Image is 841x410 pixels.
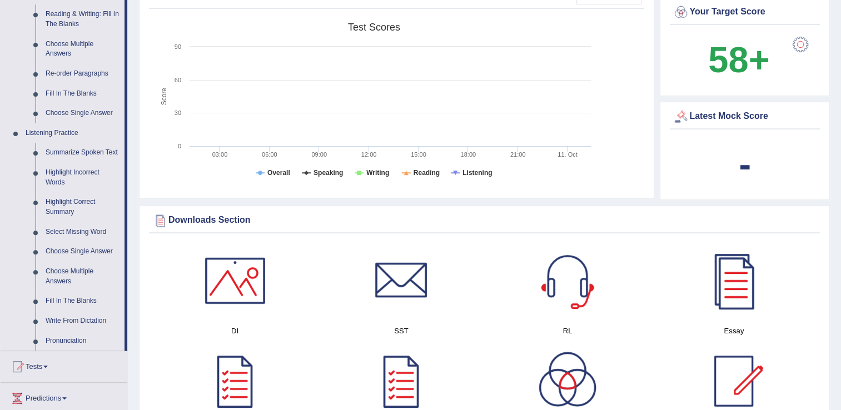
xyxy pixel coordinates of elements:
b: - [739,144,751,184]
text: 60 [175,77,181,83]
a: Listening Practice [21,123,125,143]
a: Highlight Incorrect Words [41,163,125,192]
text: 12:00 [361,151,377,158]
text: 06:00 [262,151,277,158]
div: Latest Mock Score [673,108,817,125]
a: Tests [1,351,127,379]
tspan: Reading [414,169,440,177]
tspan: Writing [366,169,389,177]
a: Re-order Paragraphs [41,64,125,84]
h4: SST [324,325,479,337]
text: 30 [175,109,181,116]
tspan: Overall [267,169,290,177]
text: 09:00 [311,151,327,158]
b: 58+ [708,39,769,80]
a: Choose Single Answer [41,242,125,262]
h4: Essay [656,325,812,337]
text: 15:00 [411,151,426,158]
tspan: Speaking [313,169,343,177]
a: Summarize Spoken Text [41,143,125,163]
a: Highlight Correct Summary [41,192,125,222]
text: 21:00 [510,151,526,158]
a: Pronunciation [41,331,125,351]
a: Select Missing Word [41,222,125,242]
text: 90 [175,43,181,50]
h4: DI [157,325,312,337]
tspan: 11. Oct [558,151,577,158]
tspan: Test scores [348,22,400,33]
a: Write From Dictation [41,311,125,331]
a: Choose Multiple Answers [41,34,125,64]
a: Reading & Writing: Fill In The Blanks [41,4,125,34]
text: 0 [178,143,181,149]
tspan: Score [160,88,168,106]
h4: RL [490,325,645,337]
a: Choose Single Answer [41,103,125,123]
a: Choose Multiple Answers [41,262,125,291]
text: 03:00 [212,151,228,158]
div: Your Target Score [673,4,817,21]
text: 18:00 [460,151,476,158]
a: Fill In The Blanks [41,291,125,311]
div: Downloads Section [152,212,817,229]
tspan: Listening [462,169,492,177]
a: Fill In The Blanks [41,84,125,104]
